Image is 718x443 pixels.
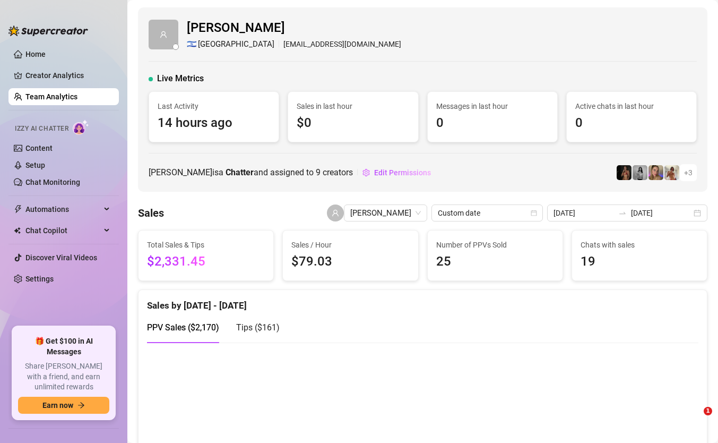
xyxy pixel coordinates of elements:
[187,38,197,51] span: 🇮🇱
[297,113,409,133] span: $0
[438,205,537,221] span: Custom date
[350,205,421,221] span: ron dushnizky
[633,165,647,180] img: A
[436,252,554,272] span: 25
[617,165,632,180] img: D
[25,144,53,152] a: Content
[25,178,80,186] a: Chat Monitoring
[25,222,101,239] span: Chat Copilot
[291,252,409,272] span: $79.03
[25,161,45,169] a: Setup
[618,209,627,217] span: to
[149,166,353,179] span: [PERSON_NAME] is a and assigned to creators
[187,38,401,51] div: [EMAIL_ADDRESS][DOMAIN_NAME]
[316,167,321,177] span: 9
[226,167,254,177] b: Chatter
[18,361,109,393] span: Share [PERSON_NAME] with a friend, and earn unlimited rewards
[157,72,204,85] span: Live Metrics
[187,18,401,38] span: [PERSON_NAME]
[25,253,97,262] a: Discover Viral Videos
[138,206,164,220] h4: Sales
[77,402,85,409] span: arrow-right
[704,407,712,415] span: 1
[25,201,101,218] span: Automations
[631,207,691,219] input: End date
[682,407,707,432] iframe: Intercom live chat
[73,120,89,135] img: AI Chatter
[15,124,68,134] span: Izzy AI Chatter
[8,25,88,36] img: logo-BBDzfeDw.svg
[236,322,280,333] span: Tips ( $161 )
[436,113,549,133] span: 0
[291,239,409,251] span: Sales / Hour
[25,50,46,58] a: Home
[25,67,110,84] a: Creator Analytics
[147,252,265,272] span: $2,331.45
[581,239,698,251] span: Chats with sales
[198,38,274,51] span: [GEOGRAPHIC_DATA]
[648,165,663,180] img: Cherry
[684,167,693,178] span: + 3
[374,168,431,177] span: Edit Permissions
[436,100,549,112] span: Messages in last hour
[42,401,73,410] span: Earn now
[297,100,409,112] span: Sales in last hour
[14,205,22,214] span: thunderbolt
[581,252,698,272] span: 19
[158,100,270,112] span: Last Activity
[553,207,614,219] input: Start date
[18,397,109,414] button: Earn nowarrow-right
[14,227,21,234] img: Chat Copilot
[18,336,109,357] span: 🎁 Get $100 in AI Messages
[664,165,679,180] img: Green
[575,100,688,112] span: Active chats in last hour
[147,239,265,251] span: Total Sales & Tips
[158,113,270,133] span: 14 hours ago
[436,239,554,251] span: Number of PPVs Sold
[575,113,688,133] span: 0
[160,31,167,38] span: user
[147,290,698,313] div: Sales by [DATE] - [DATE]
[618,209,627,217] span: swap-right
[25,92,77,101] a: Team Analytics
[147,322,219,333] span: PPV Sales ( $2,170 )
[531,210,537,216] span: calendar
[332,209,339,217] span: user
[362,169,370,176] span: setting
[25,275,54,283] a: Settings
[362,164,431,181] button: Edit Permissions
